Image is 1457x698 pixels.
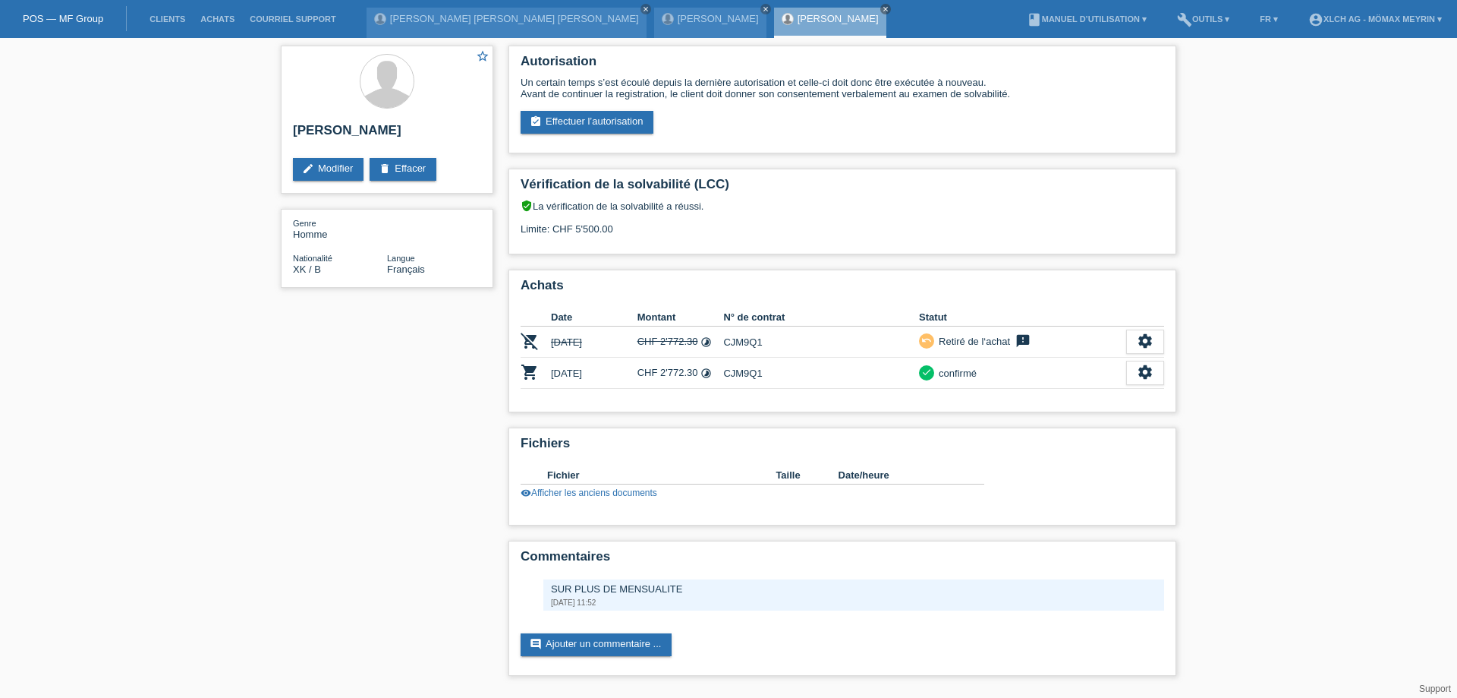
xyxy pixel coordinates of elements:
[723,327,919,358] td: CJM9Q1
[530,638,542,650] i: comment
[921,367,932,377] i: check
[521,177,1164,200] h2: Vérification de la solvabilité (LCC)
[521,200,1164,246] div: La vérification de la solvabilité a réussi. Limite: CHF 5'500.00
[762,5,769,13] i: close
[700,368,712,379] i: Taux fixes - Paiement d’intérêts par le client (12 versements)
[390,13,639,24] a: [PERSON_NAME] [PERSON_NAME] [PERSON_NAME]
[521,111,653,134] a: assignment_turned_inEffectuer l’autorisation
[551,358,637,389] td: [DATE]
[521,363,539,381] i: POSP00026845
[193,14,242,24] a: Achats
[1019,14,1154,24] a: bookManuel d’utilisation ▾
[293,158,363,181] a: editModifier
[637,327,724,358] td: CHF 2'772.30
[293,217,387,240] div: Homme
[293,123,481,146] h2: [PERSON_NAME]
[521,77,1164,99] div: Un certain temps s’est écoulé depuis la dernière autorisation et celle-ci doit donc être exécutée...
[640,4,651,14] a: close
[551,308,637,327] th: Date
[880,4,891,14] a: close
[551,583,1156,595] div: SUR PLUS DE MENSUALITE
[293,219,316,228] span: Genre
[521,278,1164,301] h2: Achats
[302,163,314,175] i: edit
[882,5,889,13] i: close
[530,115,542,128] i: assignment_turned_in
[521,54,1164,77] h2: Autorisation
[723,358,919,389] td: CJM9Q1
[1014,333,1032,349] i: feedback
[521,436,1164,459] h2: Fichiers
[293,254,332,263] span: Nationalité
[839,466,963,485] th: Date/heure
[700,336,712,348] i: Taux fixes - Paiement d’intérêts par le client (6 versements)
[776,466,838,485] th: Taille
[521,332,539,350] i: POSP00026844
[521,488,657,498] a: visibilityAfficher les anciens documents
[551,327,637,358] td: [DATE]
[370,158,436,181] a: deleteEffacer
[551,599,1156,607] div: [DATE] 11:52
[1301,14,1449,24] a: account_circleXLCH AG - Mömax Meyrin ▾
[521,549,1164,572] h2: Commentaires
[1252,14,1285,24] a: FR ▾
[521,200,533,212] i: verified_user
[1137,364,1153,381] i: settings
[934,333,1010,349] div: Retiré de l‘achat
[387,264,425,275] span: Français
[1027,12,1042,27] i: book
[798,13,879,24] a: [PERSON_NAME]
[934,365,977,381] div: confirmé
[476,49,489,63] i: star_border
[23,13,103,24] a: POS — MF Group
[242,14,343,24] a: Courriel Support
[919,308,1126,327] th: Statut
[547,466,776,485] th: Fichier
[293,264,321,275] span: Kosovo / B / 25.02.2017
[476,49,489,65] a: star_border
[1308,12,1323,27] i: account_circle
[1419,684,1451,694] a: Support
[921,335,932,346] i: undo
[1177,12,1192,27] i: build
[723,308,919,327] th: N° de contrat
[379,163,391,175] i: delete
[521,633,672,656] a: commentAjouter un commentaire ...
[387,254,415,263] span: Langue
[678,13,759,24] a: [PERSON_NAME]
[1169,14,1237,24] a: buildOutils ▾
[1137,333,1153,349] i: settings
[637,358,724,389] td: CHF 2'772.30
[642,5,650,13] i: close
[637,308,724,327] th: Montant
[142,14,193,24] a: Clients
[521,488,531,498] i: visibility
[760,4,771,14] a: close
